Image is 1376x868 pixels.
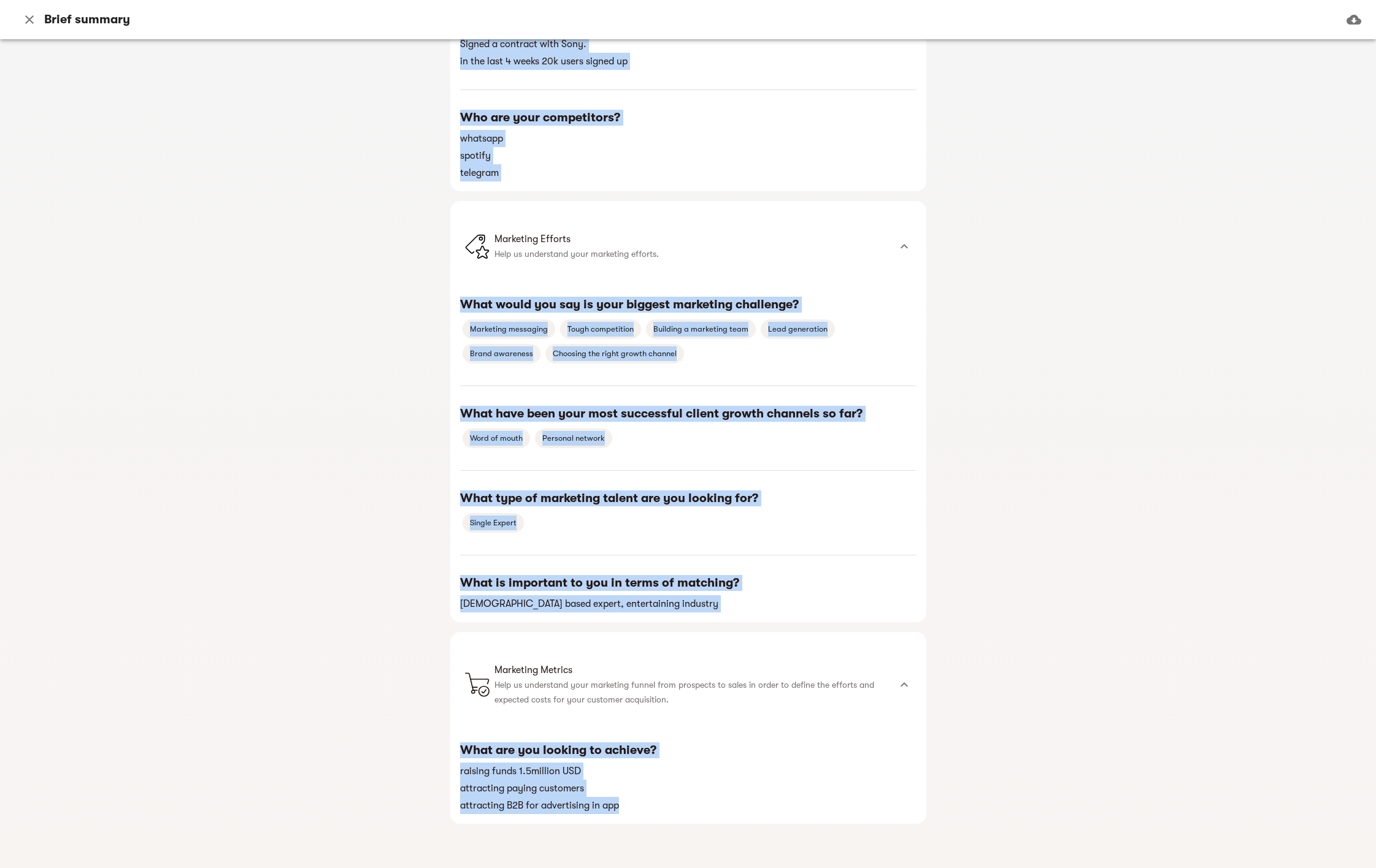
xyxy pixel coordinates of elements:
[460,147,917,164] h6: spotify
[465,234,490,259] img: brand.svg
[463,516,524,530] span: Single Expert
[761,322,835,337] span: Lead generation
[494,246,890,261] p: Help us understand your marketing efforts.
[463,322,555,337] span: Marketing messaging
[460,742,917,758] h6: What are you looking to achieve?
[450,201,926,292] div: Marketing EffortsHelp us understand your marketing efforts.
[465,672,490,697] img: customerAcquisition.svg
[460,36,917,53] h6: Signed a contract with Sony.
[460,130,917,147] h6: whatsapp
[535,431,612,446] span: Personal network
[460,53,917,70] h6: in the last 4 weeks 20k users signed up
[460,780,917,797] h6: attracting paying customers
[460,164,917,181] h6: telegram
[494,677,890,707] p: Help us understand your marketing funnel from prospects to sales in order to define the efforts a...
[560,322,641,337] span: Tough competition
[460,110,917,126] h6: Who are your competitors?
[463,431,530,446] span: Word of mouth
[545,346,684,361] span: Choosing the right growth channel
[460,297,917,313] h6: What would you say is your biggest marketing challenge?
[646,322,756,337] span: Building a marketing team
[460,797,917,814] h6: attracting B2B for advertising in app
[450,632,926,737] div: Marketing MetricsHelp us understand your marketing funnel from prospects to sales in order to def...
[460,406,917,422] h6: What have been your most successful client growth channels so far?
[463,346,540,361] span: Brand awareness
[1155,726,1376,868] iframe: Chat Widget
[460,763,917,780] h6: raising funds 1.5million USD
[494,232,890,246] span: Marketing Efforts
[460,490,917,506] h6: What type of marketing talent are you looking for?
[460,595,917,612] h6: [DEMOGRAPHIC_DATA] based expert, entertaining industry
[460,575,917,591] h6: What is important to you in terms of matching?
[494,663,890,677] span: Marketing Metrics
